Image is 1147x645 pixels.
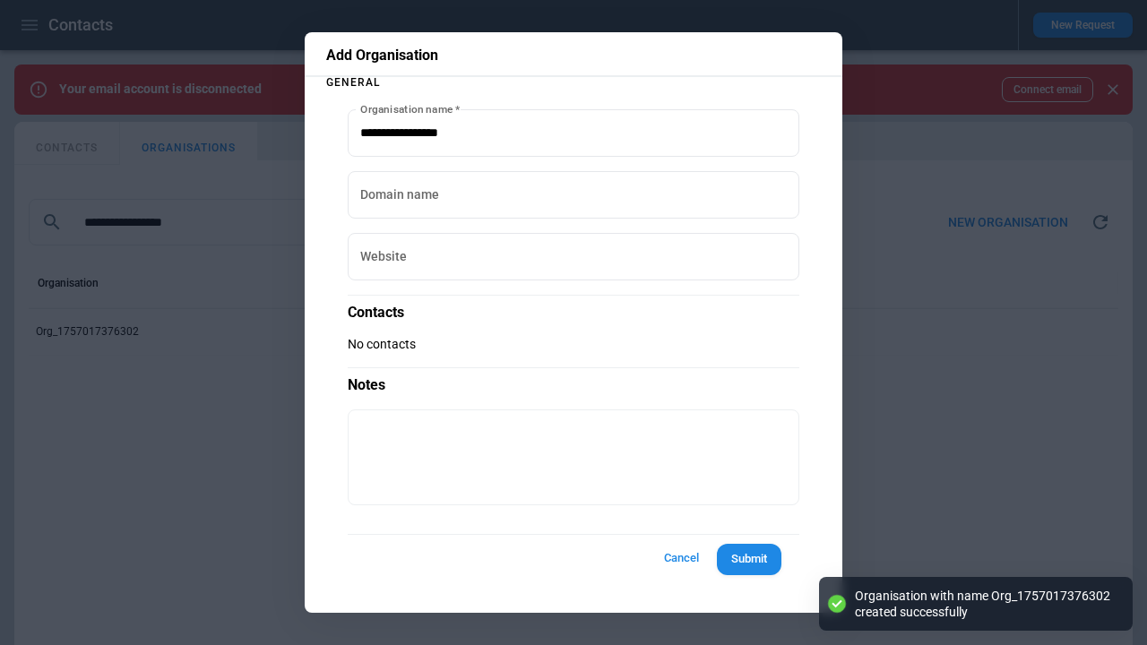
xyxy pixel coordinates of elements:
label: Organisation name [360,101,460,116]
button: Cancel [652,542,710,575]
p: Notes [348,367,799,395]
p: General [326,77,821,88]
p: No contacts [348,337,799,352]
p: Contacts [348,295,799,322]
button: Submit [717,544,781,575]
div: Organisation with name Org_1757017376302 created successfully [855,588,1115,620]
p: Add Organisation [326,47,821,64]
